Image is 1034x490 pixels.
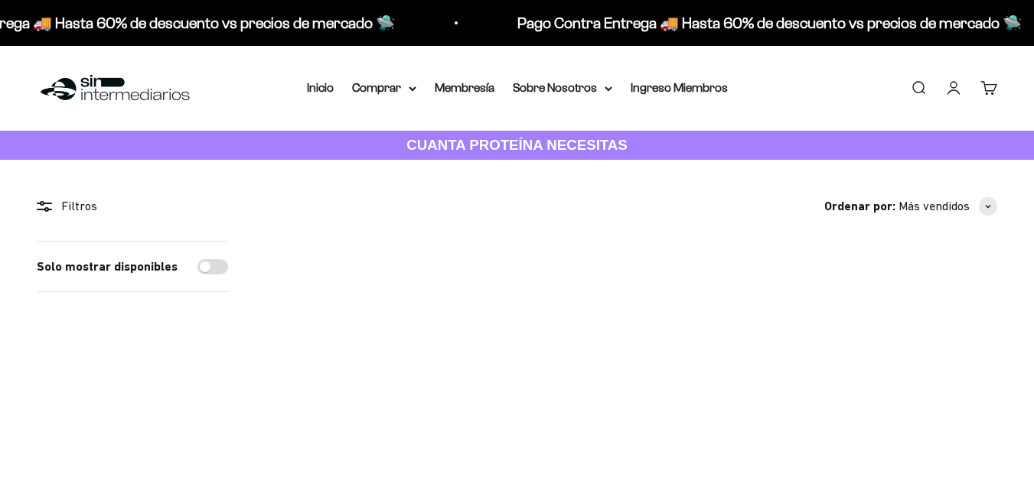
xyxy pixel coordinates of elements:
[307,81,334,94] a: Inicio
[631,81,728,94] a: Ingreso Miembros
[824,196,895,216] span: Ordenar por:
[514,11,1019,35] p: Pago Contra Entrega 🚚 Hasta 60% de descuento vs precios de mercado 🛸
[37,257,178,277] label: Solo mostrar disponibles
[435,81,494,94] a: Membresía
[406,137,628,153] strong: CUANTA PROTEÍNA NECESITAS
[352,78,416,98] summary: Comprar
[513,78,612,98] summary: Sobre Nosotros
[899,196,997,216] button: Más vendidos
[899,196,970,216] span: Más vendidos
[37,196,228,216] div: Filtros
